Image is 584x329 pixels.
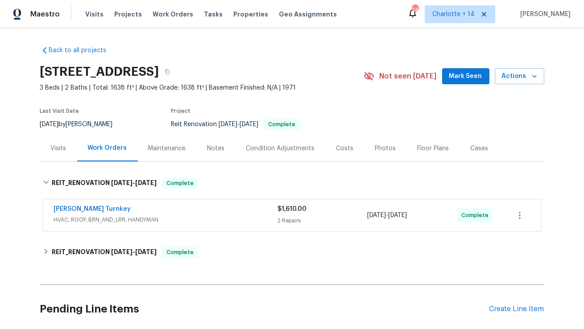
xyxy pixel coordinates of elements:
div: Maintenance [149,144,186,153]
div: 2 Repairs [278,216,368,225]
span: Tasks [204,11,223,17]
span: Complete [163,248,197,257]
span: Visits [85,10,104,19]
span: [DATE] [135,180,157,186]
a: [PERSON_NAME] Turnkey [54,206,131,212]
span: Not seen [DATE] [380,72,437,81]
span: Work Orders [153,10,193,19]
span: Complete [461,211,492,220]
span: $1,610.00 [278,206,307,212]
span: Properties [233,10,268,19]
span: Complete [163,179,197,188]
div: Cases [471,144,489,153]
span: Reit Renovation [171,121,300,127]
span: - [367,211,407,220]
div: by [PERSON_NAME] [40,119,124,130]
div: Condition Adjustments [246,144,315,153]
div: 243 [412,5,418,14]
span: Complete [265,122,299,127]
div: Work Orders [88,144,127,152]
span: HVAC, ROOF, BRN_AND_LRR, HANDYMAN [54,215,278,224]
span: [DATE] [111,249,133,255]
span: [DATE] [388,212,407,218]
span: Projects [114,10,142,19]
div: Create Line Item [489,305,544,313]
div: Costs [336,144,354,153]
span: 3 Beds | 2 Baths | Total: 1638 ft² | Above Grade: 1638 ft² | Basement Finished: N/A | 1971 [40,83,364,92]
h6: REIT_RENOVATION [52,178,157,189]
div: Photos [375,144,396,153]
span: [DATE] [111,180,133,186]
span: - [111,180,157,186]
span: Geo Assignments [279,10,337,19]
span: [DATE] [219,121,238,127]
h2: [STREET_ADDRESS] [40,67,159,76]
div: Notes [207,144,225,153]
button: Mark Seen [442,68,489,85]
span: [DATE] [40,121,59,127]
span: Project [171,108,191,114]
span: Last Visit Date [40,108,79,114]
span: Actions [502,71,537,82]
span: Charlotte + 14 [432,10,475,19]
span: Maestro [30,10,60,19]
span: - [219,121,259,127]
a: Back to all projects [40,46,126,55]
button: Copy Address [159,64,175,80]
div: Visits [51,144,66,153]
div: REIT_RENOVATION [DATE]-[DATE]Complete [40,169,544,197]
span: [DATE] [240,121,259,127]
button: Actions [495,68,544,85]
span: [DATE] [135,249,157,255]
div: Floor Plans [418,144,449,153]
div: REIT_RENOVATION [DATE]-[DATE]Complete [40,242,544,263]
span: Mark Seen [449,71,482,82]
span: - [111,249,157,255]
span: [DATE] [367,212,386,218]
span: [PERSON_NAME] [517,10,571,19]
h6: REIT_RENOVATION [52,247,157,258]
